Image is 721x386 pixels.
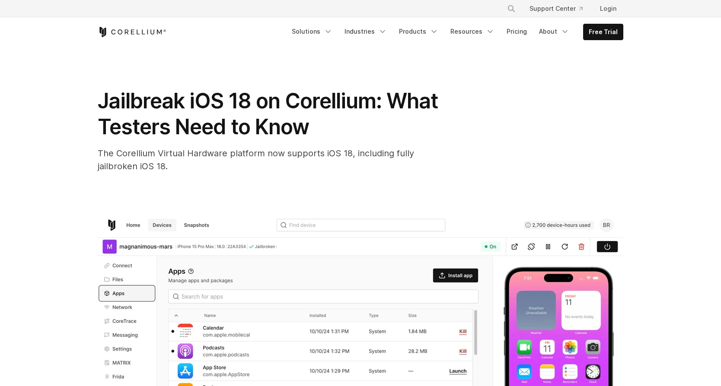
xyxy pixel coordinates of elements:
button: Search [504,1,519,16]
span: The Corellium Virtual Hardware platform now supports iOS 18, including fully jailbroken iOS 18. [98,148,414,171]
a: Solutions [287,24,338,39]
a: Resources [445,24,500,39]
a: Pricing [501,24,532,39]
span: Jailbreak iOS 18 on Corellium: What Testers Need to Know [98,88,438,139]
a: Support Center [523,1,590,16]
a: Corellium Home [98,27,166,37]
div: Navigation Menu [287,24,623,40]
a: Products [394,24,443,39]
a: About [534,24,574,39]
a: Free Trial [584,24,623,40]
div: Navigation Menu [497,1,623,16]
a: Industries [339,24,392,39]
a: Login [593,1,623,16]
